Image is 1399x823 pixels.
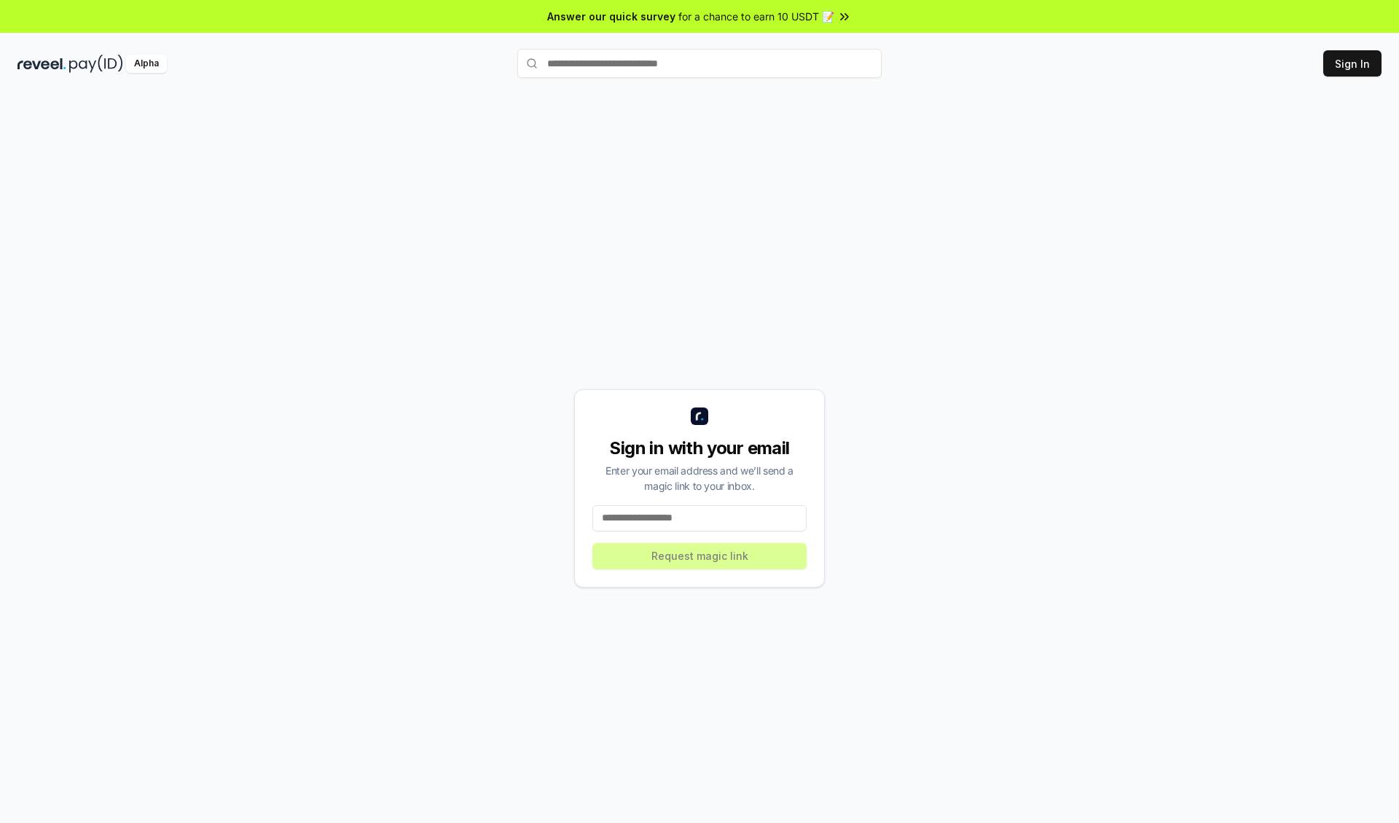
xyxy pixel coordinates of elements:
div: Enter your email address and we’ll send a magic link to your inbox. [592,463,807,494]
span: Answer our quick survey [547,9,675,24]
div: Alpha [126,55,167,73]
button: Sign In [1323,50,1382,77]
img: logo_small [691,407,708,425]
img: pay_id [69,55,123,73]
span: for a chance to earn 10 USDT 📝 [678,9,834,24]
img: reveel_dark [17,55,66,73]
div: Sign in with your email [592,437,807,460]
